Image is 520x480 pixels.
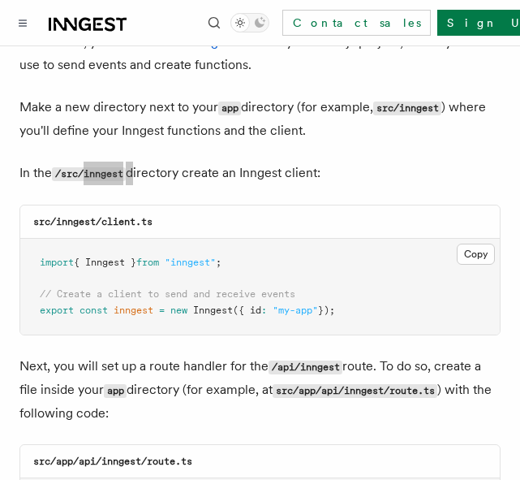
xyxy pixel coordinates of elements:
code: src/inngest/client.ts [33,216,153,227]
span: : [261,305,267,316]
code: src/app/api/inngest/route.ts [273,384,437,398]
span: Inngest [193,305,233,316]
span: import [40,257,74,268]
p: Make a new directory next to your directory (for example, ) where you'll define your Inngest func... [19,96,501,142]
code: app [104,384,127,398]
code: /src/inngest [52,167,126,181]
span: }); [318,305,335,316]
code: src/app/api/inngest/route.ts [33,456,192,467]
button: Toggle navigation [13,13,32,32]
button: Find something... [204,13,224,32]
span: "inngest" [165,257,216,268]
code: /api/inngest [269,361,342,374]
span: inngest [114,305,153,316]
span: const [80,305,108,316]
code: app [218,102,241,115]
span: ({ id [233,305,261,316]
span: = [159,305,165,316]
span: ; [216,257,221,268]
span: new [170,305,187,316]
span: export [40,305,74,316]
button: Toggle dark mode [230,13,269,32]
p: Next, you will set up a route handler for the route. To do so, create a file inside your director... [19,355,501,425]
span: from [136,257,159,268]
code: src/inngest [373,102,441,115]
a: Contact sales [282,10,431,36]
span: // Create a client to send and receive events [40,288,295,300]
p: In the directory create an Inngest client: [19,162,501,185]
button: Copy [457,244,495,265]
span: "my-app" [273,305,318,316]
span: { Inngest } [74,257,136,268]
